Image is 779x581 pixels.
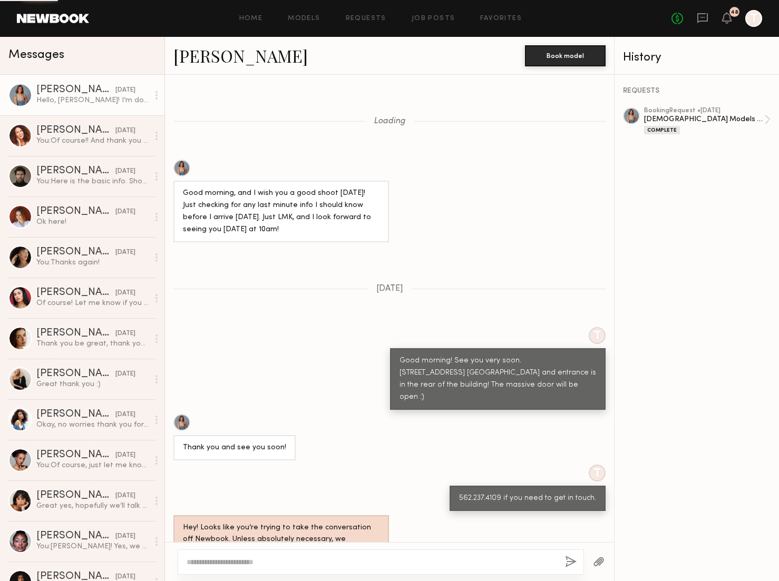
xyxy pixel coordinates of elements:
[36,176,149,186] div: You: Here is the basic info. Shoot Date: [DATE] Location: DTLA starting near the [PERSON_NAME][GE...
[115,410,135,420] div: [DATE]
[36,217,149,227] div: Ok here!
[115,450,135,460] div: [DATE]
[36,501,149,511] div: Great yes, hopefully we’ll talk soon! :)
[644,107,771,134] a: bookingRequest •[DATE][DEMOGRAPHIC_DATA] Models Wanted for Electric Razor ShootComplete
[115,491,135,501] div: [DATE]
[183,188,379,236] div: Good morning, and I wish you a good shoot [DATE]! Just checking for any last minute info I should...
[374,117,405,126] span: Loading
[239,15,263,22] a: Home
[459,493,596,505] div: 562.237.4109 if you need to get in touch.
[36,409,115,420] div: [PERSON_NAME]
[36,247,115,258] div: [PERSON_NAME]
[115,207,135,217] div: [DATE]
[288,15,320,22] a: Models
[400,355,596,403] div: Good morning! See you very soon. [STREET_ADDRESS] [GEOGRAPHIC_DATA] and entrance is in the rear o...
[36,136,149,146] div: You: Of course!! And thank you so much for the amazing work :)
[644,126,680,134] div: Complete
[36,460,149,470] div: You: Of course, just let me know! I'm still waiting on approval from the client so nothing is set...
[115,288,135,298] div: [DATE]
[644,107,764,114] div: booking Request • [DATE]
[36,541,149,552] div: You: [PERSON_NAME]! Yes, we will definitely be shooting in the future so I will keep you in mind ...
[644,114,764,124] div: [DEMOGRAPHIC_DATA] Models Wanted for Electric Razor Shoot
[745,10,762,27] a: T
[412,15,455,22] a: Job Posts
[115,85,135,95] div: [DATE]
[36,125,115,136] div: [PERSON_NAME]
[525,45,606,66] button: Book model
[36,85,115,95] div: [PERSON_NAME]
[36,166,115,176] div: [PERSON_NAME]
[346,15,386,22] a: Requests
[8,49,64,61] span: Messages
[173,44,308,67] a: [PERSON_NAME]
[623,52,771,64] div: History
[525,51,606,60] a: Book model
[36,450,115,460] div: [PERSON_NAME]
[183,522,379,570] div: Hey! Looks like you’re trying to take the conversation off Newbook. Unless absolutely necessary, ...
[36,95,149,105] div: Hello, [PERSON_NAME]! I’m downloading these 6 photos, and will add your photo credit before posti...
[36,206,115,217] div: [PERSON_NAME]
[36,531,115,541] div: [PERSON_NAME]
[36,328,115,339] div: [PERSON_NAME]
[376,284,403,293] span: [DATE]
[115,126,135,136] div: [DATE]
[36,288,115,298] div: [PERSON_NAME]
[36,379,149,389] div: Great thank you :)
[183,442,286,454] div: Thank you and see you soon!
[480,15,522,22] a: Favorites
[115,166,135,176] div: [DATE]
[36,339,149,349] div: Thank you be great, thank you so much! Have a great weekend:)
[36,369,115,379] div: [PERSON_NAME]
[36,298,149,308] div: Of course! Let me know if you can approve the hours I submitted [DATE] :)
[623,87,771,95] div: REQUESTS
[36,490,115,501] div: [PERSON_NAME]
[115,369,135,379] div: [DATE]
[36,420,149,430] div: Okay, no worries thank you for letting me know! :)
[115,248,135,258] div: [DATE]
[115,531,135,541] div: [DATE]
[36,258,149,268] div: You: Thanks again!
[115,329,135,339] div: [DATE]
[731,9,738,15] div: 48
